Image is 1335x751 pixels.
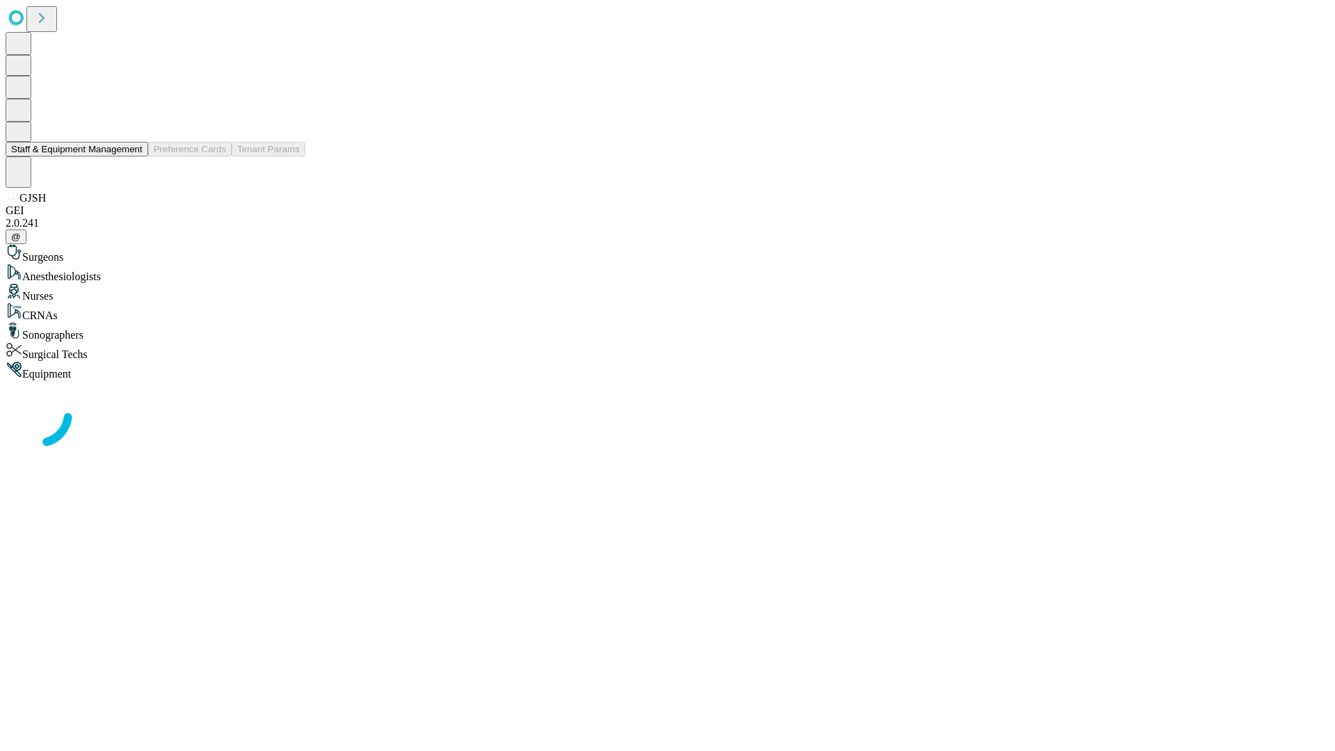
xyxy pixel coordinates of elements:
[11,232,21,242] span: @
[19,192,46,204] span: GJSH
[6,283,1329,302] div: Nurses
[6,229,26,244] button: @
[6,204,1329,217] div: GEI
[232,142,305,156] button: Tenant Params
[6,361,1329,380] div: Equipment
[6,217,1329,229] div: 2.0.241
[6,142,148,156] button: Staff & Equipment Management
[6,264,1329,283] div: Anesthesiologists
[6,244,1329,264] div: Surgeons
[148,142,232,156] button: Preference Cards
[6,341,1329,361] div: Surgical Techs
[6,322,1329,341] div: Sonographers
[6,302,1329,322] div: CRNAs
